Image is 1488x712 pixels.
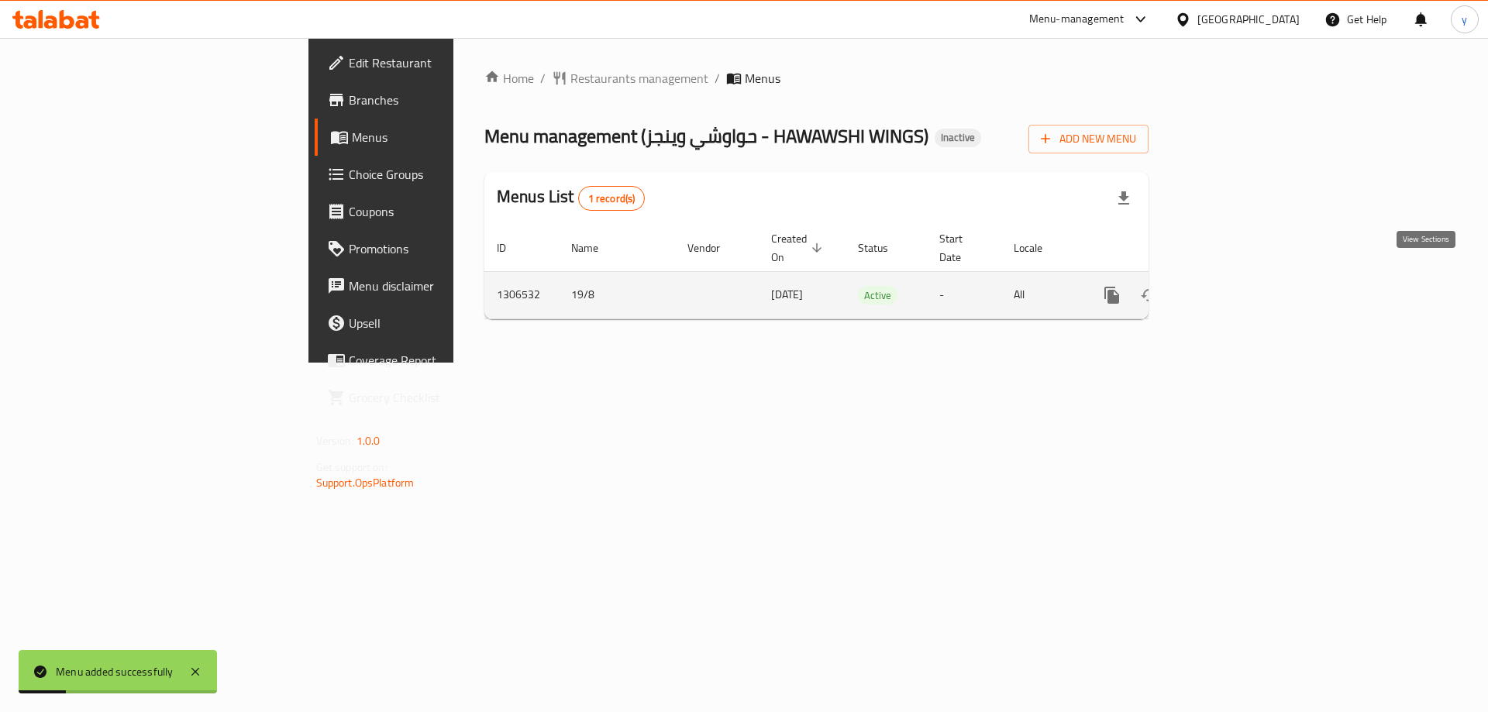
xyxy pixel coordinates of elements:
[315,44,557,81] a: Edit Restaurant
[1041,129,1136,149] span: Add New Menu
[745,69,780,88] span: Menus
[1105,180,1142,217] div: Export file
[315,119,557,156] a: Menus
[771,229,827,267] span: Created On
[1014,239,1063,257] span: Locale
[349,351,545,370] span: Coverage Report
[687,239,740,257] span: Vendor
[552,69,708,88] a: Restaurants management
[939,229,983,267] span: Start Date
[715,69,720,88] li: /
[858,287,897,304] span: Active
[484,225,1255,319] table: enhanced table
[356,431,381,451] span: 1.0.0
[484,69,1149,88] nav: breadcrumb
[1001,271,1081,318] td: All
[349,91,545,109] span: Branches
[858,286,897,304] div: Active
[771,284,803,304] span: [DATE]
[349,239,545,258] span: Promotions
[315,267,557,304] a: Menu disclaimer
[570,69,708,88] span: Restaurants management
[935,129,981,147] div: Inactive
[1462,11,1467,28] span: y
[1197,11,1300,28] div: [GEOGRAPHIC_DATA]
[349,388,545,407] span: Grocery Checklist
[927,271,1001,318] td: -
[315,304,557,342] a: Upsell
[1131,277,1168,314] button: Change Status
[315,81,557,119] a: Branches
[316,473,415,493] a: Support.OpsPlatform
[349,202,545,221] span: Coupons
[316,457,387,477] span: Get support on:
[315,230,557,267] a: Promotions
[315,193,557,230] a: Coupons
[571,239,618,257] span: Name
[315,156,557,193] a: Choice Groups
[497,185,645,211] h2: Menus List
[315,379,557,416] a: Grocery Checklist
[497,239,526,257] span: ID
[484,119,928,153] span: Menu management ( حواوشي وينجز - HAWAWSHI WINGS )
[1028,125,1149,153] button: Add New Menu
[315,342,557,379] a: Coverage Report
[1094,277,1131,314] button: more
[579,191,645,206] span: 1 record(s)
[316,431,354,451] span: Version:
[349,165,545,184] span: Choice Groups
[1081,225,1255,272] th: Actions
[1029,10,1125,29] div: Menu-management
[56,663,174,680] div: Menu added successfully
[349,314,545,332] span: Upsell
[858,239,908,257] span: Status
[578,186,646,211] div: Total records count
[352,128,545,146] span: Menus
[349,53,545,72] span: Edit Restaurant
[559,271,675,318] td: 19/8
[935,131,981,144] span: Inactive
[349,277,545,295] span: Menu disclaimer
